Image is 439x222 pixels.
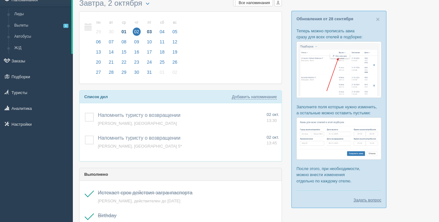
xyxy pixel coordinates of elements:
span: 26 [171,58,179,66]
a: 30 [131,69,143,79]
a: 02 окт. 13:30 [267,112,279,124]
span: 31 [145,68,154,76]
a: пт 03 [143,16,156,38]
a: Напомнить туристу о возвращении [98,112,181,118]
a: 18 [156,48,168,59]
a: Вылеты1 [11,20,71,31]
span: 06 [94,38,103,46]
span: 13 [94,48,103,56]
a: Birthday [98,213,117,218]
span: 01 [120,28,128,36]
p: После этого, при необходимости, можно внести изменения отдельно по каждому отелю. [296,166,381,184]
a: 06 [92,38,105,48]
a: Автобусы [11,31,71,42]
a: Обновления от 28 сентября [296,16,353,21]
span: × [376,16,380,23]
span: 13:45 [267,141,277,145]
a: 23 [131,59,143,69]
a: чт 02 [131,16,143,38]
a: вс 05 [169,16,179,38]
span: 10 [145,38,154,46]
span: 02 [171,68,179,76]
a: вт 30 [105,16,117,38]
span: 22 [120,58,128,66]
small: пт [145,20,154,25]
a: Задать вопрос [353,197,381,203]
span: 17 [145,48,154,56]
a: 28 [105,69,117,79]
a: 26 [169,59,179,69]
span: 29 [94,28,103,36]
span: 29 [120,68,128,76]
span: 28 [107,68,115,76]
span: 20 [94,58,103,66]
span: 24 [145,58,154,66]
span: 01 [158,68,166,76]
a: 02 [169,69,179,79]
span: 02 окт. [267,112,279,117]
a: [PERSON_NAME], действителен до [DATE] [98,199,180,203]
a: 19 [169,48,179,59]
a: 11 [156,38,168,48]
small: вс [171,20,179,25]
a: 17 [143,48,156,59]
a: 29 [118,69,130,79]
span: Напомнить туристу о возвращении [98,135,181,141]
span: 13:30 [267,118,277,123]
small: пн [94,20,103,25]
a: 25 [156,59,168,69]
a: сб 04 [156,16,168,38]
a: 09 [131,38,143,48]
p: Теперь можно прописать авиа сразу для всех отелей в подборке: [296,28,381,40]
a: 13 [92,48,105,59]
small: чт [133,20,141,25]
span: 30 [107,28,115,36]
a: 15 [118,48,130,59]
a: 12 [169,38,179,48]
b: Список дел [84,94,108,99]
span: 25 [158,58,166,66]
span: 08 [120,38,128,46]
span: 12 [171,38,179,46]
span: 18 [158,48,166,56]
a: [PERSON_NAME], [GEOGRAPHIC_DATA] 5* [98,144,182,149]
a: Истекает срок действия загранпаспорта [98,190,193,195]
span: 16 [133,48,141,56]
a: ср 01 [118,16,130,38]
span: 30 [133,68,141,76]
span: 23 [133,58,141,66]
span: 15 [120,48,128,56]
span: 03 [145,28,154,36]
small: ср [120,20,128,25]
span: 19 [171,48,179,56]
a: 24 [143,59,156,69]
span: 05 [171,28,179,36]
a: 27 [92,69,105,79]
small: вт [107,20,115,25]
a: [PERSON_NAME], [GEOGRAPHIC_DATA] [98,121,177,126]
a: 01 [156,69,168,79]
a: 16 [131,48,143,59]
b: Выполнено [84,172,108,177]
a: Лиды [11,9,71,20]
a: 21 [105,59,117,69]
span: 27 [94,68,103,76]
span: 21 [107,58,115,66]
button: Close [376,16,380,22]
a: Ж/Д [11,42,71,54]
a: 08 [118,38,130,48]
span: 11 [158,38,166,46]
a: 10 [143,38,156,48]
a: пн 29 [92,16,105,38]
span: 09 [133,38,141,46]
a: Добавить напоминание [232,94,277,99]
img: %D0%BF%D0%BE%D0%B4%D0%B1%D0%BE%D1%80%D0%BA%D0%B0-%D0%B0%D0%B2%D0%B8%D0%B0-1-%D1%81%D1%80%D0%BC-%D... [296,41,381,98]
a: 14 [105,48,117,59]
span: 02 окт. [267,135,279,140]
